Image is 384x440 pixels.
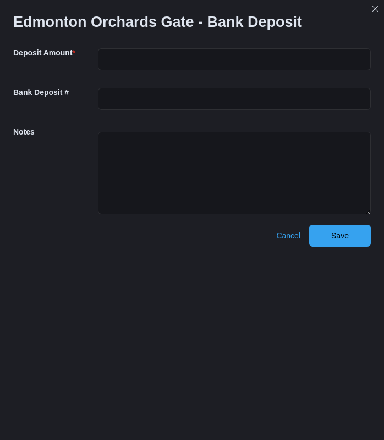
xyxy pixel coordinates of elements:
[13,13,302,31] h1: Edmonton Orchards Gate - Bank Deposit
[309,225,371,247] button: Save
[276,230,300,241] span: Cancel
[13,81,96,103] h5: Bank Deposit #
[13,121,96,143] h5: Notes
[272,225,305,247] button: Cancel
[331,230,349,241] span: Save
[13,42,96,64] h5: Deposit Amount
[369,2,382,15] button: Closes this modal window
